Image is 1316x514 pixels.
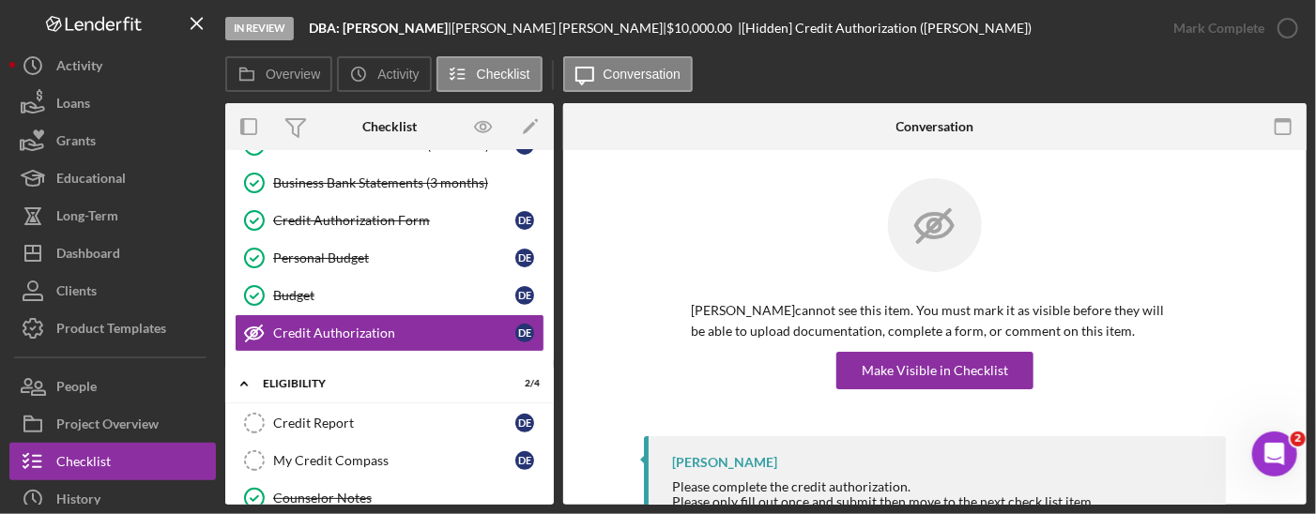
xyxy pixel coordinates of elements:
div: Product Templates [56,310,166,352]
button: Activity [337,56,431,92]
div: D E [515,324,534,342]
div: Conversation [896,119,974,134]
div: Activity [56,47,102,89]
div: People [56,368,97,410]
a: Credit Authorization FormDE [235,202,544,239]
a: Credit ReportDE [235,404,544,442]
div: Make Visible in Checklist [862,352,1008,389]
div: Grants [56,122,96,164]
button: Clients [9,272,216,310]
div: Checklist [56,443,111,485]
div: [PERSON_NAME] [PERSON_NAME] | [451,21,666,36]
div: Checklist [362,119,417,134]
div: Counselor Notes [273,491,543,506]
div: Dashboard [56,234,120,277]
div: | [Hidden] Credit Authorization ([PERSON_NAME]) [738,21,1032,36]
div: Please only fill out once and submit then move to the next check list item. [672,494,1094,509]
button: Grants [9,122,216,159]
label: Conversation [604,67,681,82]
div: D E [515,211,534,230]
button: Mark Complete [1155,9,1307,47]
button: Checklist [9,443,216,480]
div: D E [515,451,534,470]
button: Activity [9,47,216,84]
p: [PERSON_NAME] cannot see this item. You must mark it as visible before they will be able to uploa... [691,300,1179,342]
label: Overview [266,67,320,82]
div: [PERSON_NAME] [672,455,777,470]
button: People [9,368,216,405]
div: Project Overview [56,405,159,447]
a: My Credit CompassDE [235,442,544,479]
button: Checklist [436,56,543,92]
a: Credit AuthorizationDE [235,314,544,352]
div: 2 / 4 [506,378,540,389]
div: ELIGIBILITY [263,378,493,389]
div: $10,000.00 [666,21,738,36]
div: Clients [56,272,97,314]
button: Product Templates [9,310,216,347]
button: Dashboard [9,234,216,272]
div: Budget [273,288,515,303]
div: Mark Complete [1173,9,1264,47]
div: My Credit Compass [273,453,515,468]
a: Personal BudgetDE [235,239,544,277]
div: Personal Budget [273,250,515,265]
button: Long-Term [9,197,216,234]
button: Project Overview [9,405,216,443]
div: D E [515,414,534,432]
button: Educational [9,159,216,197]
div: Business Bank Statements (3 months) [273,175,543,190]
button: Conversation [563,56,694,92]
div: Long-Term [56,197,118,239]
div: Credit Authorization Form [273,213,515,228]
a: BudgetDE [235,277,544,314]
div: Credit Authorization [273,325,515,340]
div: In Review [225,17,294,40]
div: Loans [56,84,90,127]
label: Checklist [477,67,530,82]
iframe: Intercom live chat [1252,431,1297,476]
div: D E [515,286,534,305]
div: D E [515,249,534,267]
button: Make Visible in Checklist [836,352,1033,389]
button: Overview [225,56,332,92]
div: | [309,21,451,36]
button: Loans [9,84,216,122]
label: Activity [377,67,419,82]
a: Business Bank Statements (3 months) [235,164,544,202]
div: Credit Report [273,416,515,431]
b: DBA: [PERSON_NAME] [309,20,448,36]
span: 2 [1291,431,1306,446]
div: Educational [56,159,126,202]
